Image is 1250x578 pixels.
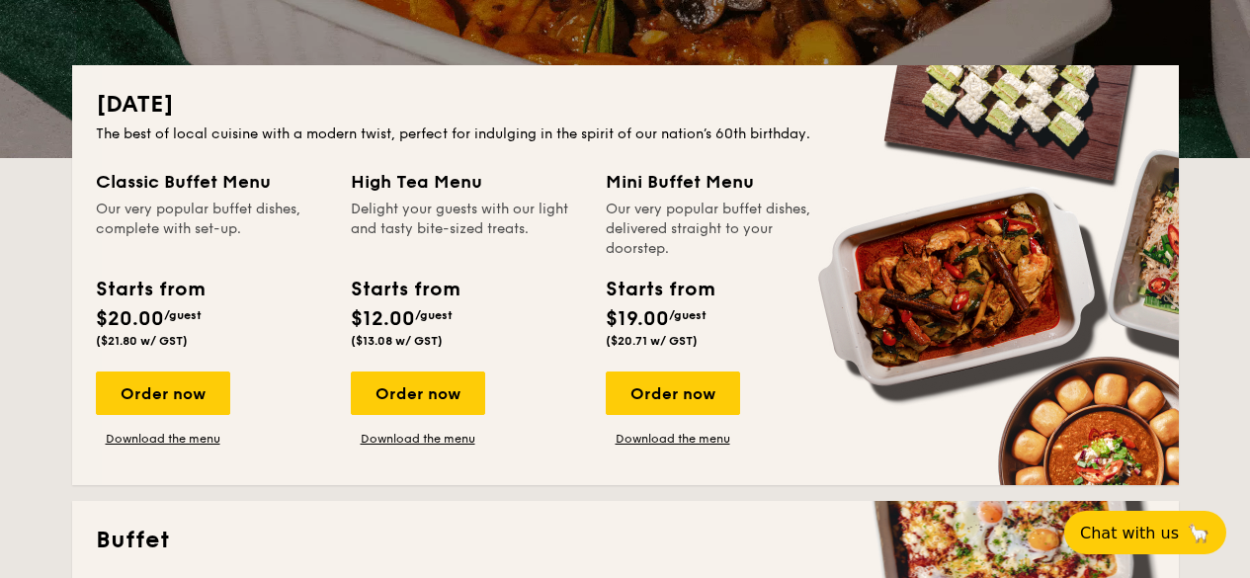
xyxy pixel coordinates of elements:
a: Download the menu [351,431,485,447]
div: Order now [96,372,230,415]
h2: [DATE] [96,89,1155,121]
div: Starts from [606,275,713,304]
span: /guest [669,308,707,322]
span: $12.00 [351,307,415,331]
div: Starts from [351,275,458,304]
div: The best of local cuisine with a modern twist, perfect for indulging in the spirit of our nation’... [96,124,1155,144]
span: ($13.08 w/ GST) [351,334,443,348]
span: /guest [415,308,453,322]
span: $20.00 [96,307,164,331]
div: Order now [351,372,485,415]
a: Download the menu [96,431,230,447]
span: Chat with us [1080,524,1179,542]
div: Order now [606,372,740,415]
button: Chat with us🦙 [1064,511,1226,554]
a: Download the menu [606,431,740,447]
span: ($20.71 w/ GST) [606,334,698,348]
div: High Tea Menu [351,168,582,196]
h2: Buffet [96,525,1155,556]
div: Starts from [96,275,204,304]
span: ($21.80 w/ GST) [96,334,188,348]
div: Our very popular buffet dishes, complete with set-up. [96,200,327,259]
div: Our very popular buffet dishes, delivered straight to your doorstep. [606,200,837,259]
div: Mini Buffet Menu [606,168,837,196]
div: Classic Buffet Menu [96,168,327,196]
span: 🦙 [1187,522,1210,544]
span: /guest [164,308,202,322]
span: $19.00 [606,307,669,331]
div: Delight your guests with our light and tasty bite-sized treats. [351,200,582,259]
